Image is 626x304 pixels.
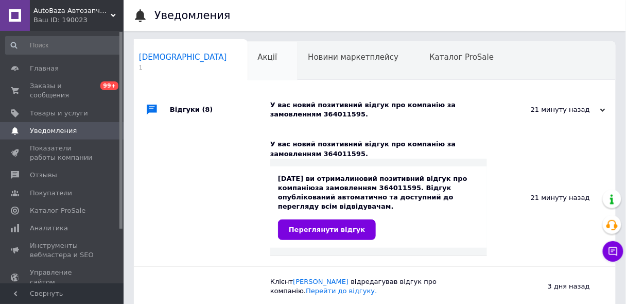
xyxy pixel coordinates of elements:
input: Поиск [5,36,121,55]
span: Каталог ProSale [429,53,494,62]
span: Акції [258,53,277,62]
span: 99+ [100,81,118,90]
span: Отзывы [30,171,57,180]
span: Клієнт [270,278,437,295]
span: Управление сайтом [30,268,95,286]
span: Каталог ProSale [30,206,85,215]
div: У вас новий позитивний відгук про компанію за замовленням 364011595. [270,140,487,158]
span: Аналитика [30,224,68,233]
span: Главная [30,64,59,73]
span: [DEMOGRAPHIC_DATA] [139,53,227,62]
span: Покупатели [30,189,72,198]
span: AutoBaza Автозапчасти и аксесуары [33,6,111,15]
a: [PERSON_NAME] [293,278,349,285]
button: Чат с покупателем [603,241,623,262]
h1: Уведомления [154,9,231,22]
span: Переглянути відгук [289,226,365,233]
span: Инструменты вебмастера и SEO [30,241,95,260]
div: Відгуки [170,90,270,129]
span: (8) [202,106,213,113]
span: відредагував відгук про компанію. [270,278,437,295]
a: Перейти до відгуку. [306,287,377,295]
span: Товары и услуги [30,109,88,118]
div: Ваш ID: 190023 [33,15,124,25]
span: Заказы и сообщения [30,81,95,100]
b: новий позитивний відгук про компанію [278,175,467,192]
a: Переглянути відгук [278,219,376,240]
span: Новини маркетплейсу [308,53,398,62]
span: Уведомления [30,126,77,136]
div: 21 минуту назад [502,105,605,114]
div: 21 минуту назад [487,129,616,266]
span: Показатели работы компании [30,144,95,162]
div: [DATE] ви отримали за замовленням 364011595. Відгук опублікований автоматично та доступний до пер... [278,174,479,240]
div: У вас новий позитивний відгук про компанію за замовленням 364011595. [270,100,502,119]
span: 1 [139,64,227,72]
